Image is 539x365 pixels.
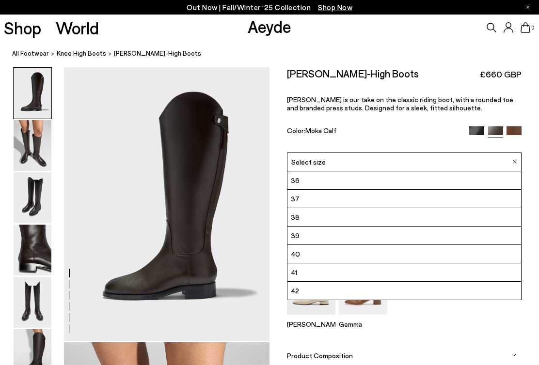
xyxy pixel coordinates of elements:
[287,308,335,328] a: Delia Low-Heeled Ballet Pumps [PERSON_NAME]
[291,248,300,260] span: 40
[339,320,387,328] p: Gemma
[4,19,41,36] a: Shop
[14,172,51,223] img: Hector Knee-High Boots - Image 3
[114,48,201,59] span: [PERSON_NAME]-High Boots
[12,41,539,67] nav: breadcrumb
[287,67,419,79] h2: [PERSON_NAME]-High Boots
[248,16,291,36] a: Aeyde
[511,353,516,358] img: svg%3E
[14,277,51,328] img: Hector Knee-High Boots - Image 5
[291,157,326,167] span: Select size
[14,120,51,171] img: Hector Knee-High Boots - Image 2
[287,320,335,328] p: [PERSON_NAME]
[287,95,522,112] p: [PERSON_NAME] is our take on the classic riding boot, with a rounded toe and branded press studs....
[318,3,352,12] span: Navigate to /collections/new-in
[12,48,49,59] a: All Footwear
[57,49,106,57] span: knee high boots
[305,126,336,135] span: Moka Calf
[291,229,300,242] span: 39
[291,174,300,186] span: 36
[291,193,300,205] span: 37
[521,22,530,33] a: 0
[480,68,522,80] span: £660 GBP
[56,19,99,36] a: World
[14,225,51,275] img: Hector Knee-High Boots - Image 4
[291,211,300,223] span: 38
[291,266,297,278] span: 41
[14,68,51,119] img: Hector Knee-High Boots - Image 1
[530,25,535,30] span: 0
[339,308,387,328] a: Gemma Block Heel Pumps Gemma
[287,351,353,360] span: Product Composition
[57,48,106,59] a: knee high boots
[291,285,299,297] span: 42
[187,1,352,14] p: Out Now | Fall/Winter ‘25 Collection
[287,126,462,137] div: Color:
